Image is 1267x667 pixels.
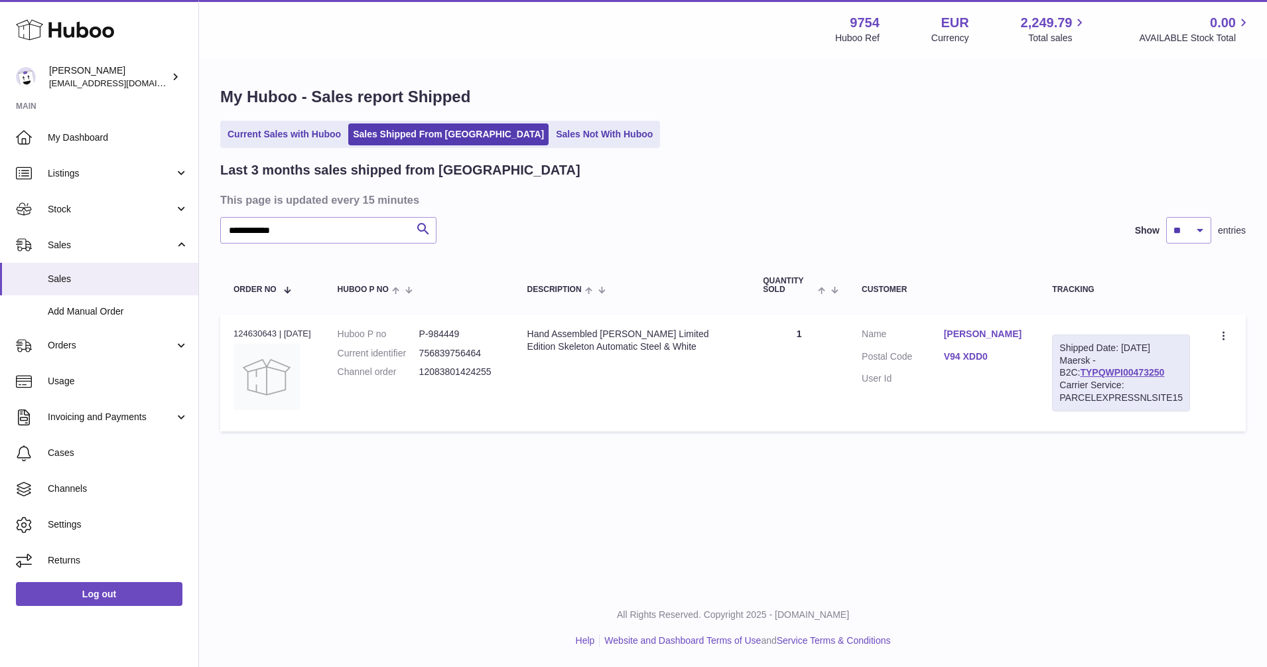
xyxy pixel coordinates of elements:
[233,328,311,340] div: 124630643 | [DATE]
[1139,32,1251,44] span: AVAILABLE Stock Total
[1059,342,1183,354] div: Shipped Date: [DATE]
[604,635,761,646] a: Website and Dashboard Terms of Use
[527,285,582,294] span: Description
[1052,334,1190,411] div: Maersk - B2C:
[48,375,188,388] span: Usage
[210,609,1256,621] p: All Rights Reserved. Copyright 2025 - [DOMAIN_NAME]
[48,305,188,318] span: Add Manual Order
[944,328,1026,340] a: [PERSON_NAME]
[220,86,1246,108] h1: My Huboo - Sales report Shipped
[338,366,419,378] dt: Channel order
[941,14,968,32] strong: EUR
[48,167,174,180] span: Listings
[763,277,814,294] span: Quantity Sold
[338,347,419,360] dt: Current identifier
[16,67,36,87] img: info@fieldsluxury.london
[48,131,188,144] span: My Dashboard
[48,447,188,459] span: Cases
[576,635,595,646] a: Help
[835,32,880,44] div: Huboo Ref
[48,239,174,252] span: Sales
[1059,379,1183,404] div: Carrier Service: PARCELEXPRESSNLSITE15
[1210,14,1236,32] span: 0.00
[1139,14,1251,44] a: 0.00 AVAILABLE Stock Total
[1052,285,1190,294] div: Tracking
[862,328,944,344] dt: Name
[338,328,419,340] dt: Huboo P no
[48,554,188,567] span: Returns
[862,372,944,385] dt: User Id
[850,14,880,32] strong: 9754
[551,123,657,145] a: Sales Not With Huboo
[419,328,501,340] dd: P-984449
[48,273,188,285] span: Sales
[48,411,174,423] span: Invoicing and Payments
[223,123,346,145] a: Current Sales with Huboo
[1080,367,1164,378] a: TYPQWPI00473250
[48,518,188,531] span: Settings
[338,285,389,294] span: Huboo P no
[1021,14,1073,32] span: 2,249.79
[862,350,944,366] dt: Postal Code
[16,582,182,606] a: Log out
[931,32,969,44] div: Currency
[1021,14,1088,44] a: 2,249.79 Total sales
[49,64,168,90] div: [PERSON_NAME]
[944,350,1026,363] a: V94 XDD0
[1218,224,1246,237] span: entries
[348,123,549,145] a: Sales Shipped From [GEOGRAPHIC_DATA]
[220,192,1242,207] h3: This page is updated every 15 minutes
[233,285,277,294] span: Order No
[48,482,188,495] span: Channels
[527,328,737,353] div: Hand Assembled [PERSON_NAME] Limited Edition Skeleton Automatic Steel & White
[48,339,174,352] span: Orders
[48,203,174,216] span: Stock
[233,344,300,410] img: no-photo.jpg
[49,78,195,88] span: [EMAIL_ADDRESS][DOMAIN_NAME]
[220,161,580,179] h2: Last 3 months sales shipped from [GEOGRAPHIC_DATA]
[1135,224,1160,237] label: Show
[862,285,1026,294] div: Customer
[1028,32,1087,44] span: Total sales
[419,366,501,378] dd: 12083801424255
[777,635,891,646] a: Service Terms & Conditions
[419,347,501,360] dd: 756839756464
[750,315,848,431] td: 1
[600,634,890,647] li: and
